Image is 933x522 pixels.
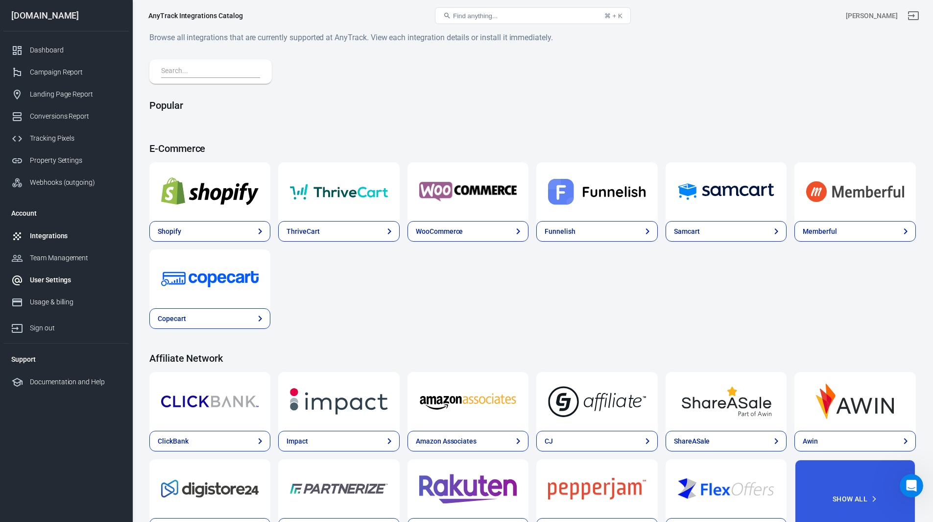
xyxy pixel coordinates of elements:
[674,436,710,447] div: ShareASale
[407,431,528,451] a: Amazon Associates
[536,431,657,451] a: CJ
[3,83,129,105] a: Landing Page Report
[407,459,528,518] a: Rakuten
[158,314,186,324] div: Copecart
[149,249,270,308] a: Copecart
[677,384,775,419] img: ShareASale
[8,56,188,95] div: Lukasz says…
[30,111,121,122] div: Conversions Report
[287,226,320,237] div: ThriveCart
[29,97,39,106] img: Profile image for Jose
[545,226,575,237] div: Funnelish
[287,436,308,447] div: Impact
[545,436,553,447] div: CJ
[278,431,399,451] a: Impact
[8,118,188,228] div: Jose says…
[3,225,129,247] a: Integrations
[30,155,121,166] div: Property Settings
[3,61,129,83] a: Campaign Report
[900,474,923,497] iframe: Intercom live chat
[3,201,129,225] li: Account
[548,384,646,419] img: CJ
[161,65,256,78] input: Search...
[803,436,818,447] div: Awin
[290,471,387,506] img: Partnerize
[30,133,121,144] div: Tracking Pixels
[48,9,83,17] h1: AnyTrack
[803,226,837,237] div: Memberful
[677,471,775,506] img: FlexOffers
[30,275,121,285] div: User Settings
[16,208,93,214] div: [PERSON_NAME] • [DATE]
[161,471,259,506] img: Digistore24
[42,98,97,105] b: [PERSON_NAME]
[3,127,129,149] a: Tracking Pixels
[666,431,787,451] a: ShareASale
[149,143,916,154] h4: E-Commerce
[536,221,657,242] a: Funnelish
[30,297,121,307] div: Usage & billing
[794,221,915,242] a: Memberful
[278,162,399,221] a: ThriveCart
[30,177,121,188] div: Webhooks (outgoing)
[161,261,259,297] img: Copecart
[161,174,259,209] img: Shopify
[806,174,904,209] img: Memberful
[666,459,787,518] a: FlexOffers
[153,4,172,23] button: Home
[794,431,915,451] a: Awin
[419,471,517,506] img: Rakuten
[846,11,898,21] div: Account id: o4XwCY9M
[158,436,189,447] div: ClickBank
[419,174,517,209] img: WooCommerce
[16,124,153,200] div: Hello [PERSON_NAME], ​Thank you for your request, your email has been added to this , you'll be n...
[149,99,916,111] h4: Popular
[677,174,775,209] img: Samcart
[158,226,181,237] div: Shopify
[548,174,646,209] img: Funnelish
[172,4,190,22] div: Close
[149,459,270,518] a: Digistore24
[666,162,787,221] a: Samcart
[42,97,167,106] div: joined the conversation
[3,149,129,172] a: Property Settings
[278,459,399,518] a: Partnerize
[43,63,157,80] span: Please create an integration with Pinterest.
[149,31,916,44] h6: Browse all integrations that are currently supported at AnyTrack. View each integration details o...
[161,384,259,419] img: ClickBank
[416,436,477,447] div: Amazon Associates
[148,11,243,21] div: AnyTrack Integrations Catalog
[149,372,270,431] a: ClickBank
[3,313,129,339] a: Sign out
[407,162,528,221] a: WooCommerce
[3,291,129,313] a: Usage & billing
[6,4,25,23] button: go back
[548,471,646,506] img: PepperJam
[536,459,657,518] a: PepperJam
[536,162,657,221] a: Funnelish
[806,384,904,419] img: Awin
[30,253,121,263] div: Team Management
[666,372,787,431] a: ShareASale
[149,221,270,242] a: Shopify
[794,162,915,221] a: Memberful
[290,384,387,419] img: Impact
[3,11,129,20] div: [DOMAIN_NAME]
[536,372,657,431] a: CJ
[149,431,270,451] a: ClickBank
[35,56,188,87] div: Please create an integration with Pinterest.
[419,384,517,419] img: Amazon Associates
[30,231,121,241] div: Integrations
[28,5,44,21] img: Profile image for AnyTrack
[149,308,270,329] a: Copecart
[3,269,129,291] a: User Settings
[30,89,121,99] div: Landing Page Report
[666,221,787,242] a: Samcart
[95,143,147,151] a: feature request
[407,221,528,242] a: WooCommerce
[3,247,129,269] a: Team Management
[674,226,700,237] div: Samcart
[604,12,622,20] div: ⌘ + K
[30,323,121,333] div: Sign out
[416,226,463,237] div: WooCommerce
